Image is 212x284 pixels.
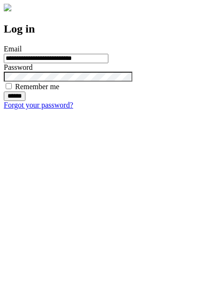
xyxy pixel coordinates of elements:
[4,45,22,53] label: Email
[4,63,33,71] label: Password
[4,101,73,109] a: Forgot your password?
[4,23,208,35] h2: Log in
[4,4,11,11] img: logo-4e3dc11c47720685a147b03b5a06dd966a58ff35d612b21f08c02c0306f2b779.png
[15,83,59,91] label: Remember me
